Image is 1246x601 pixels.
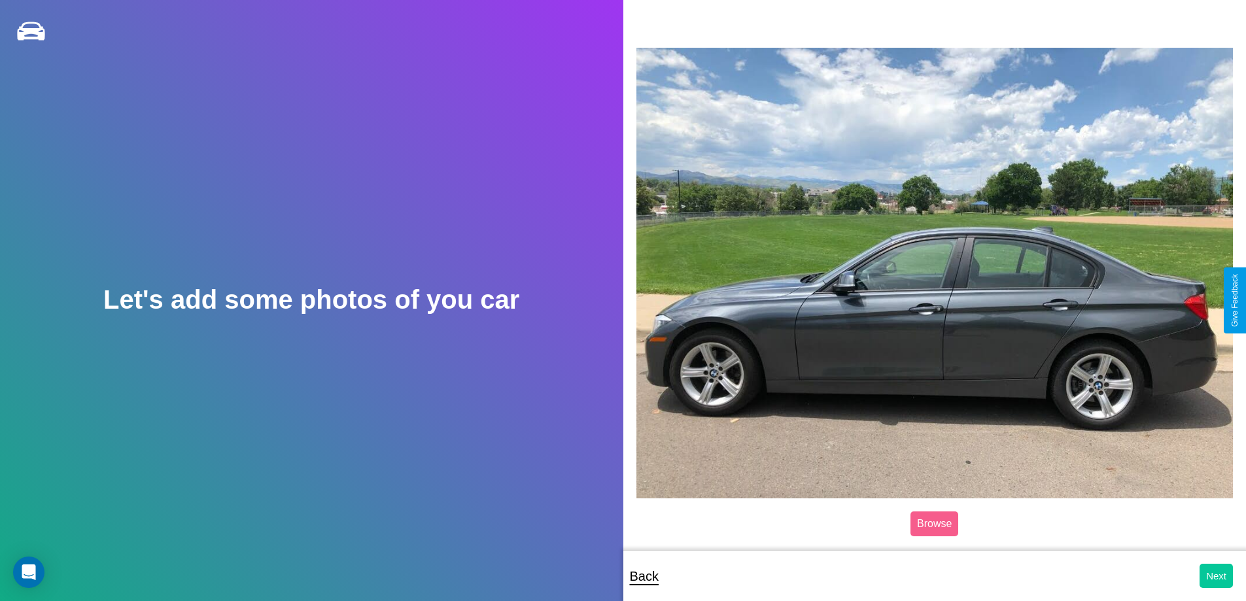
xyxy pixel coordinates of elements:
[103,285,519,315] h2: Let's add some photos of you car
[910,511,958,536] label: Browse
[1230,274,1239,327] div: Give Feedback
[630,564,659,588] p: Back
[13,557,44,588] div: Open Intercom Messenger
[636,48,1234,498] img: posted
[1200,564,1233,588] button: Next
